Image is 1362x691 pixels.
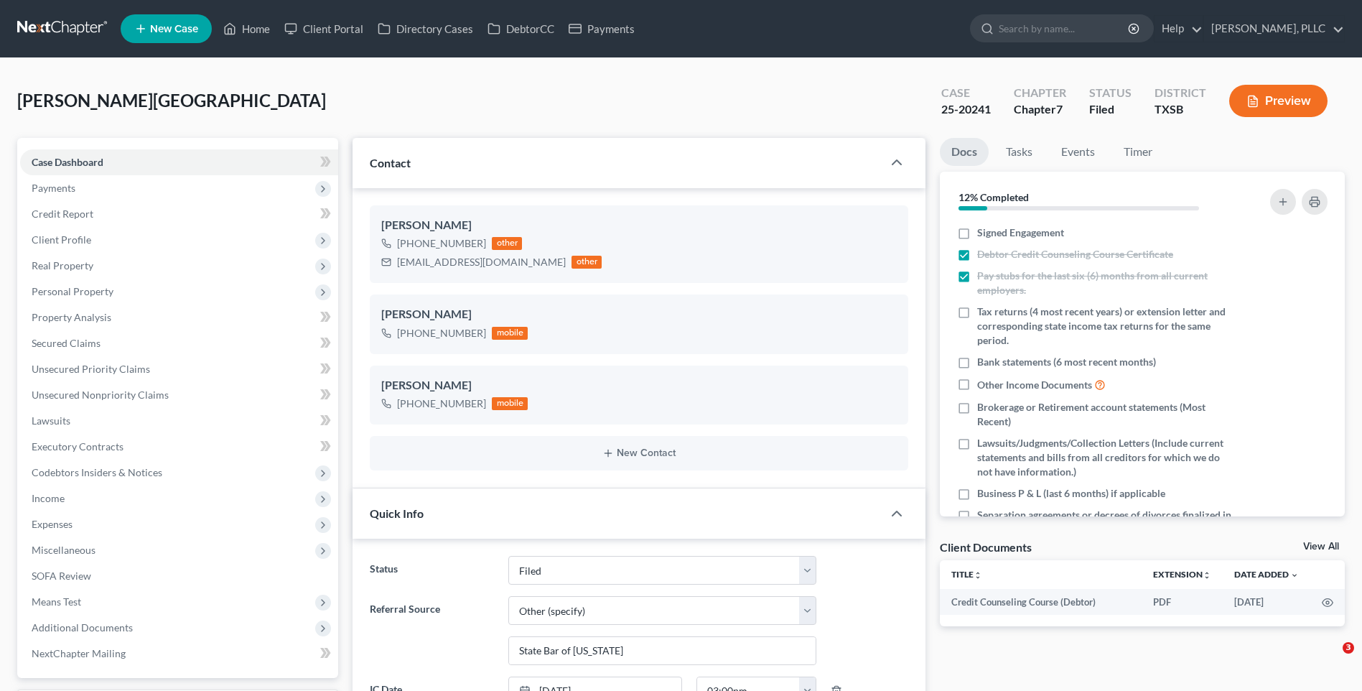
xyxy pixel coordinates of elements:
[32,259,93,272] span: Real Property
[20,382,338,408] a: Unsecured Nonpriority Claims
[150,24,198,34] span: New Case
[940,539,1032,555] div: Client Documents
[1303,542,1339,552] a: View All
[958,191,1029,203] strong: 12% Completed
[977,269,1231,297] span: Pay stubs for the last six (6) months from all current employers.
[1234,569,1299,580] a: Date Added expand_more
[977,247,1173,261] span: Debtor Credit Counseling Course Certificate
[492,237,522,250] div: other
[32,440,123,453] span: Executory Contracts
[999,15,1130,42] input: Search by name...
[32,389,169,401] span: Unsecured Nonpriority Claims
[20,305,338,330] a: Property Analysis
[32,414,70,427] span: Lawsuits
[572,256,602,269] div: other
[1204,16,1344,42] a: [PERSON_NAME], PLLC
[381,377,897,394] div: [PERSON_NAME]
[381,447,897,459] button: New Contact
[32,492,65,504] span: Income
[977,378,1092,392] span: Other Income Documents
[1089,101,1132,118] div: Filed
[1203,571,1211,580] i: unfold_more
[977,355,1156,369] span: Bank statements (6 most recent months)
[32,208,93,220] span: Credit Report
[480,16,561,42] a: DebtorCC
[32,518,73,530] span: Expenses
[20,641,338,667] a: NextChapter Mailing
[397,255,566,269] div: [EMAIL_ADDRESS][DOMAIN_NAME]
[1229,85,1328,117] button: Preview
[492,327,528,340] div: mobile
[940,138,989,166] a: Docs
[1155,85,1206,101] div: District
[1050,138,1106,166] a: Events
[32,156,103,168] span: Case Dashboard
[20,356,338,382] a: Unsecured Priority Claims
[941,85,991,101] div: Case
[20,149,338,175] a: Case Dashboard
[363,596,500,665] label: Referral Source
[974,571,982,580] i: unfold_more
[32,466,162,478] span: Codebtors Insiders & Notices
[977,226,1064,240] span: Signed Engagement
[20,434,338,460] a: Executory Contracts
[397,236,486,251] div: [PHONE_NUMBER]
[20,563,338,589] a: SOFA Review
[32,337,101,349] span: Secured Claims
[32,647,126,659] span: NextChapter Mailing
[1153,569,1211,580] a: Extensionunfold_more
[940,589,1142,615] td: Credit Counseling Course (Debtor)
[1089,85,1132,101] div: Status
[370,16,480,42] a: Directory Cases
[977,436,1231,479] span: Lawsuits/Judgments/Collection Letters (Include current statements and bills from all creditors fo...
[32,285,113,297] span: Personal Property
[1223,589,1310,615] td: [DATE]
[1155,16,1203,42] a: Help
[1056,102,1063,116] span: 7
[977,305,1231,348] span: Tax returns (4 most recent years) or extension letter and corresponding state income tax returns ...
[1313,642,1348,677] iframe: Intercom live chat
[492,397,528,410] div: mobile
[1155,101,1206,118] div: TXSB
[32,621,133,634] span: Additional Documents
[509,637,816,664] input: Other Referral Source
[20,201,338,227] a: Credit Report
[370,506,424,520] span: Quick Info
[397,326,486,340] div: [PHONE_NUMBER]
[381,217,897,234] div: [PERSON_NAME]
[951,569,982,580] a: Titleunfold_more
[17,90,326,111] span: [PERSON_NAME][GEOGRAPHIC_DATA]
[1290,571,1299,580] i: expand_more
[1112,138,1164,166] a: Timer
[370,156,411,170] span: Contact
[20,408,338,434] a: Lawsuits
[1014,85,1066,101] div: Chapter
[32,182,75,194] span: Payments
[941,101,991,118] div: 25-20241
[32,570,91,582] span: SOFA Review
[977,486,1165,501] span: Business P & L (last 6 months) if applicable
[32,595,81,608] span: Means Test
[32,544,95,556] span: Miscellaneous
[994,138,1044,166] a: Tasks
[977,400,1231,429] span: Brokerage or Retirement account statements (Most Recent)
[381,306,897,323] div: [PERSON_NAME]
[1343,642,1354,654] span: 3
[561,16,642,42] a: Payments
[363,556,500,585] label: Status
[20,330,338,356] a: Secured Claims
[32,311,111,323] span: Property Analysis
[397,396,486,411] div: [PHONE_NUMBER]
[32,233,91,246] span: Client Profile
[216,16,277,42] a: Home
[1142,589,1223,615] td: PDF
[32,363,150,375] span: Unsecured Priority Claims
[1014,101,1066,118] div: Chapter
[977,508,1231,537] span: Separation agreements or decrees of divorces finalized in the past 2 years
[277,16,370,42] a: Client Portal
